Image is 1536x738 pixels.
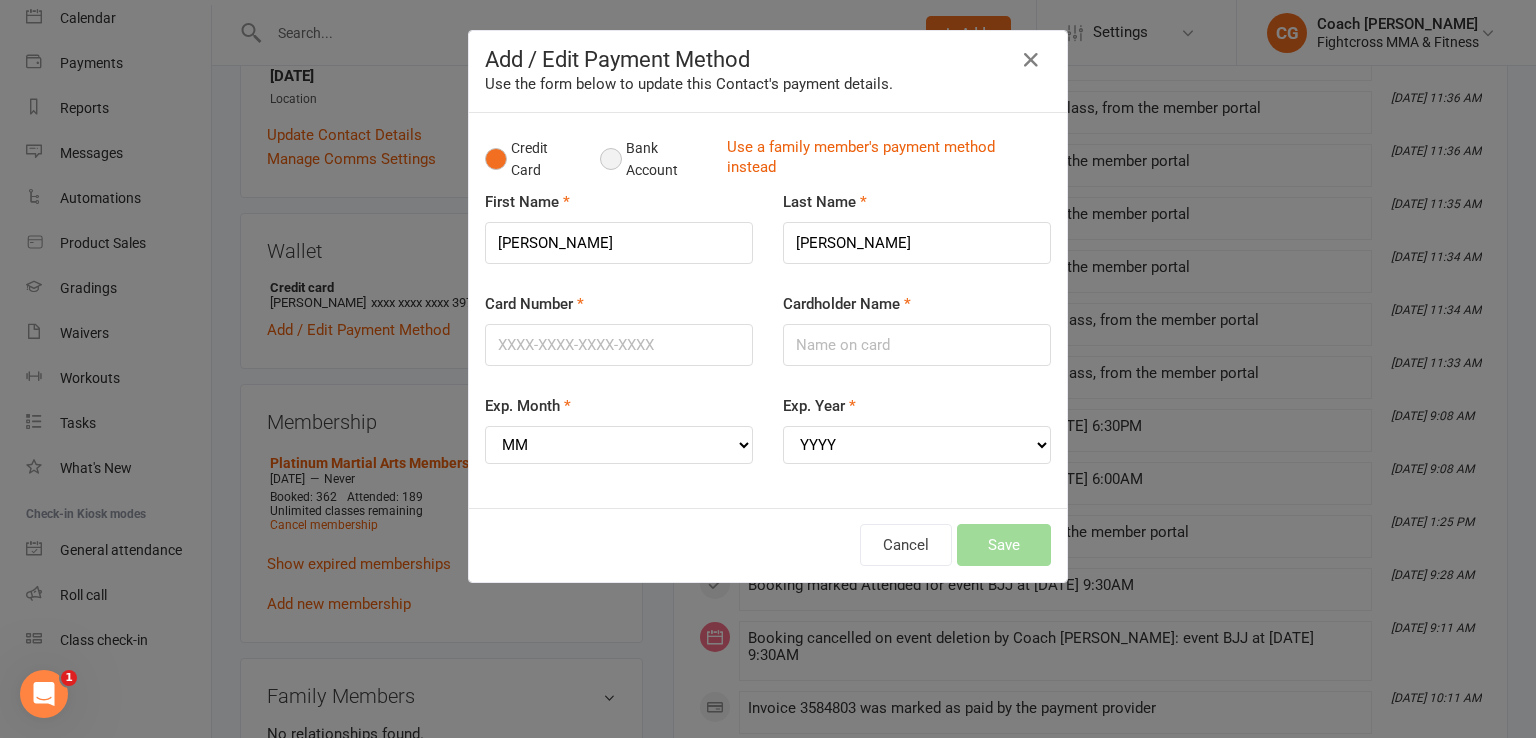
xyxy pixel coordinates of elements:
label: Card Number [485,292,584,316]
label: Exp. Month [485,394,571,418]
label: First Name [485,190,570,214]
span: 1 [61,670,77,686]
input: Name on card [783,324,1051,366]
label: Exp. Year [783,394,856,418]
button: Close [1015,44,1047,76]
h4: Add / Edit Payment Method [485,47,1051,72]
label: Last Name [783,190,867,214]
button: Bank Account [600,129,711,190]
button: Cancel [860,524,952,566]
label: Cardholder Name [783,292,911,316]
div: Use the form below to update this Contact's payment details. [485,72,1051,96]
iframe: Intercom live chat [20,670,68,718]
a: Use a family member's payment method instead [727,137,1041,182]
button: Credit Card [485,129,579,190]
input: XXXX-XXXX-XXXX-XXXX [485,324,753,366]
